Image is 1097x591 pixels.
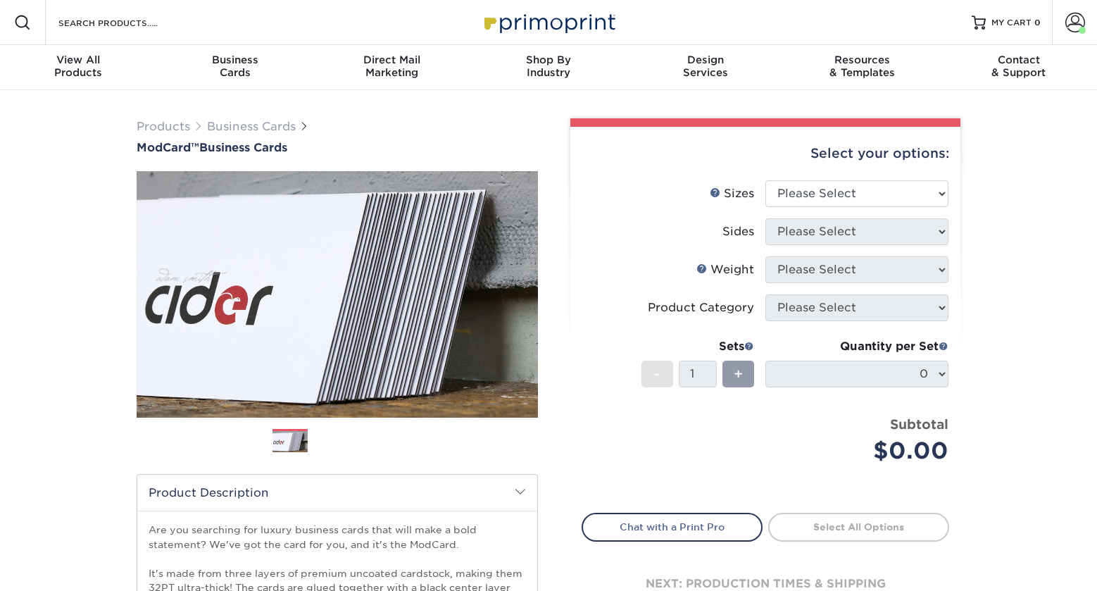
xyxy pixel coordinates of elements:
[765,338,948,355] div: Quantity per Set
[890,416,948,432] strong: Subtotal
[137,141,538,154] a: ModCard™Business Cards
[627,45,784,90] a: DesignServices
[137,475,537,511] h2: Product Description
[313,54,470,66] span: Direct Mail
[470,45,627,90] a: Shop ByIndustry
[940,54,1097,79] div: & Support
[641,338,754,355] div: Sets
[470,54,627,66] span: Shop By
[207,120,296,133] a: Business Cards
[784,54,941,66] span: Resources
[57,14,194,31] input: SEARCH PRODUCTS.....
[784,54,941,79] div: & Templates
[722,223,754,240] div: Sides
[272,424,308,459] img: Business Cards 01
[313,45,470,90] a: Direct MailMarketing
[137,120,190,133] a: Products
[776,434,948,468] div: $0.00
[157,54,314,66] span: Business
[991,17,1032,29] span: MY CART
[478,7,619,37] img: Primoprint
[654,363,660,385] span: -
[648,299,754,316] div: Product Category
[940,45,1097,90] a: Contact& Support
[696,261,754,278] div: Weight
[1034,18,1041,27] span: 0
[582,513,763,541] a: Chat with a Print Pro
[940,54,1097,66] span: Contact
[627,54,784,66] span: Design
[582,127,949,180] div: Select your options:
[768,513,949,541] a: Select All Options
[784,45,941,90] a: Resources& Templates
[313,54,470,79] div: Marketing
[710,185,754,202] div: Sizes
[137,141,538,154] h1: Business Cards
[470,54,627,79] div: Industry
[627,54,784,79] div: Services
[157,54,314,79] div: Cards
[137,141,199,154] span: ModCard™
[367,423,402,459] img: Business Cards 03
[734,363,743,385] span: +
[137,94,538,495] img: ModCard™ 01
[320,423,355,459] img: Business Cards 02
[157,45,314,90] a: BusinessCards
